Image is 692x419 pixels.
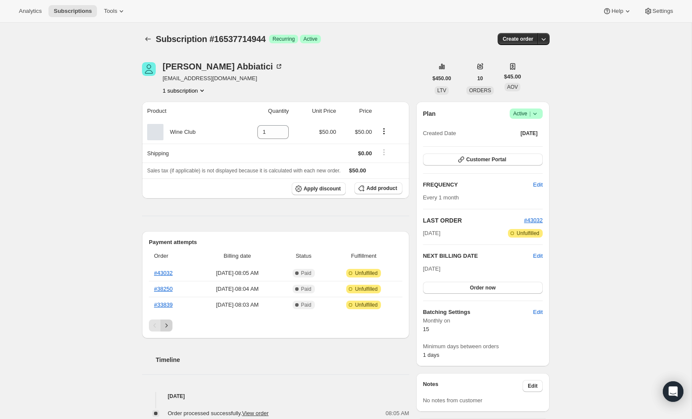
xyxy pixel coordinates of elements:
button: Product actions [163,86,206,95]
span: [EMAIL_ADDRESS][DOMAIN_NAME] [163,74,283,83]
span: $50.00 [349,167,366,174]
button: Shipping actions [377,148,391,157]
span: ORDERS [469,87,491,93]
th: Quantity [233,102,291,121]
span: Recurring [272,36,295,42]
span: Settings [653,8,673,15]
button: Edit [533,252,543,260]
button: Edit [523,380,543,392]
span: [DATE] · 08:03 AM [198,301,277,309]
button: Add product [354,182,402,194]
span: 10 [477,75,483,82]
button: Edit [528,305,548,319]
button: Edit [528,178,548,192]
span: [DATE] · 08:05 AM [198,269,277,277]
span: Apply discount [304,185,341,192]
span: Subscription #16537714944 [156,34,266,44]
span: Every 1 month [423,194,459,201]
span: LTV [437,87,446,93]
span: 1 days [423,352,439,358]
button: Analytics [14,5,47,17]
span: Tools [104,8,117,15]
span: | [529,110,531,117]
span: Status [282,252,325,260]
div: Open Intercom Messenger [663,381,683,402]
button: 10 [472,72,488,84]
span: Paid [301,286,311,292]
span: Paid [301,301,311,308]
h2: NEXT BILLING DATE [423,252,533,260]
div: Wine Club [163,128,196,136]
h2: Payment attempts [149,238,402,247]
button: Create order [498,33,538,45]
button: Apply discount [292,182,346,195]
span: Unfulfilled [355,270,378,277]
span: Edit [533,181,543,189]
button: Subscriptions [142,33,154,45]
a: #43032 [524,217,543,223]
span: Order now [470,284,496,291]
span: $450.00 [432,75,451,82]
span: Sales tax (if applicable) is not displayed because it is calculated with each new order. [147,168,341,174]
th: Shipping [142,144,233,163]
button: Help [598,5,637,17]
span: [DATE] [520,130,538,137]
th: Unit Price [291,102,338,121]
span: Create order [503,36,533,42]
h2: LAST ORDER [423,216,524,225]
span: Created Date [423,129,456,138]
nav: Pagination [149,320,402,332]
a: #38250 [154,286,172,292]
button: Settings [639,5,678,17]
h2: Timeline [156,356,409,364]
span: Unfulfilled [517,230,539,237]
span: Ray Abbiatici [142,62,156,76]
span: Edit [533,308,543,317]
span: Paid [301,270,311,277]
span: Fulfillment [330,252,397,260]
button: Customer Portal [423,154,543,166]
button: #43032 [524,216,543,225]
span: Help [611,8,623,15]
th: Price [339,102,375,121]
span: [DATE] · 08:04 AM [198,285,277,293]
button: Product actions [377,127,391,136]
span: Billing date [198,252,277,260]
th: Product [142,102,233,121]
h3: Notes [423,380,523,392]
span: Unfulfilled [355,301,378,308]
span: Monthly on [423,317,543,325]
span: AOV [507,84,518,90]
a: #43032 [154,270,172,276]
button: [DATE] [515,127,543,139]
a: View order [242,410,269,416]
span: Unfulfilled [355,286,378,292]
button: $450.00 [427,72,456,84]
div: [PERSON_NAME] Abbiatici [163,62,283,71]
span: $50.00 [355,129,372,135]
span: 08:05 AM [386,409,409,418]
span: [DATE] [423,265,441,272]
button: Tools [99,5,131,17]
span: Minimum days between orders [423,342,543,351]
span: Analytics [19,8,42,15]
span: $45.00 [504,72,521,81]
h2: Plan [423,109,436,118]
span: Edit [528,383,538,389]
span: Add product [366,185,397,192]
span: No notes from customer [423,397,483,404]
button: Subscriptions [48,5,97,17]
th: Order [149,247,195,265]
span: Customer Portal [466,156,506,163]
span: 15 [423,326,429,332]
span: Active [513,109,539,118]
h6: Batching Settings [423,308,533,317]
button: Order now [423,282,543,294]
h4: [DATE] [142,392,409,401]
span: Subscriptions [54,8,92,15]
span: $0.00 [358,150,372,157]
span: $50.00 [319,129,336,135]
h2: FREQUENCY [423,181,533,189]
